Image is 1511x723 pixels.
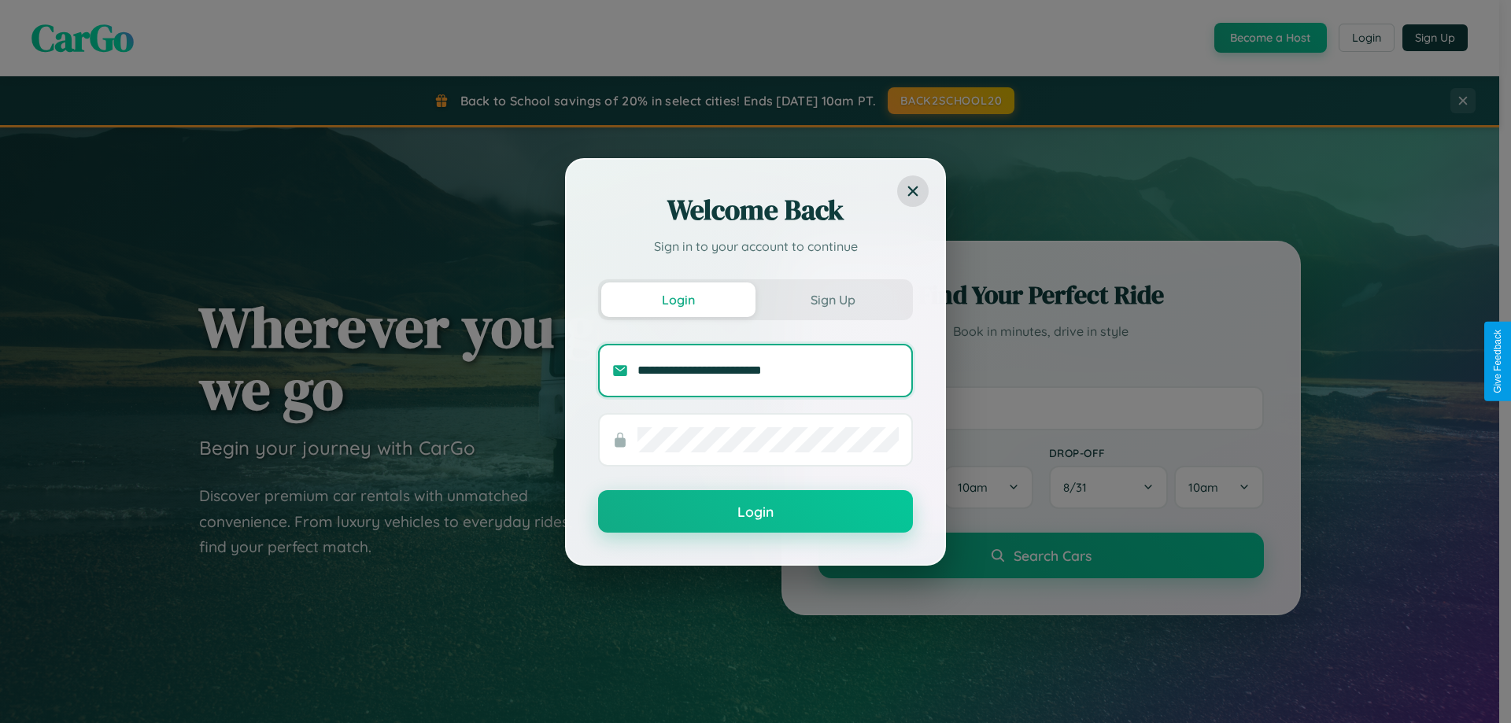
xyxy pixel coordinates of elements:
[755,282,910,317] button: Sign Up
[598,490,913,533] button: Login
[601,282,755,317] button: Login
[1492,330,1503,393] div: Give Feedback
[598,237,913,256] p: Sign in to your account to continue
[598,191,913,229] h2: Welcome Back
